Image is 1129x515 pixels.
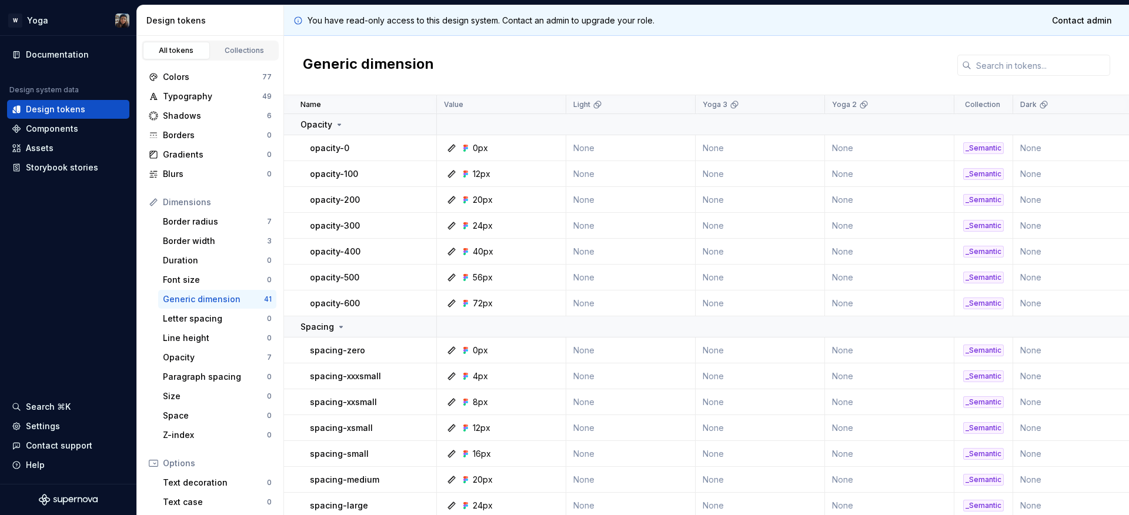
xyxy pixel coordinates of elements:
[696,389,825,415] td: None
[473,142,488,154] div: 0px
[971,55,1110,76] input: Search in tokens...
[8,14,22,28] div: W
[310,168,358,180] p: opacity-100
[1020,100,1037,109] p: Dark
[163,168,267,180] div: Blurs
[158,348,276,367] a: Opacity7
[2,8,134,33] button: WYogaLarissa Matos
[267,275,272,285] div: 0
[566,187,696,213] td: None
[163,390,267,402] div: Size
[264,295,272,304] div: 41
[473,500,493,511] div: 24px
[696,337,825,363] td: None
[39,494,98,506] svg: Supernova Logo
[267,111,272,121] div: 6
[300,321,334,333] p: Spacing
[7,100,129,119] a: Design tokens
[696,187,825,213] td: None
[696,265,825,290] td: None
[267,392,272,401] div: 0
[26,103,85,115] div: Design tokens
[696,441,825,467] td: None
[473,474,493,486] div: 20px
[7,119,129,138] a: Components
[473,448,491,460] div: 16px
[696,363,825,389] td: None
[825,213,954,239] td: None
[147,46,206,55] div: All tokens
[310,500,368,511] p: spacing-large
[158,270,276,289] a: Font size0
[310,396,377,408] p: spacing-xxsmall
[566,239,696,265] td: None
[963,297,1004,309] div: _Semantic
[26,440,92,452] div: Contact support
[163,457,272,469] div: Options
[158,473,276,492] a: Text decoration0
[703,100,727,109] p: Yoga 3
[7,397,129,416] button: Search ⌘K
[7,139,129,158] a: Assets
[7,436,129,455] button: Contact support
[310,422,373,434] p: spacing-xsmall
[7,45,129,64] a: Documentation
[262,72,272,82] div: 77
[267,314,272,323] div: 0
[267,372,272,382] div: 0
[163,429,267,441] div: Z-index
[965,100,1000,109] p: Collection
[963,345,1004,356] div: _Semantic
[163,91,262,102] div: Typography
[158,329,276,347] a: Line height0
[696,161,825,187] td: None
[1052,15,1112,26] span: Contact admin
[163,496,267,508] div: Text case
[566,415,696,441] td: None
[310,220,360,232] p: opacity-300
[26,142,54,154] div: Assets
[963,474,1004,486] div: _Semantic
[267,430,272,440] div: 0
[825,187,954,213] td: None
[267,169,272,179] div: 0
[963,168,1004,180] div: _Semantic
[963,220,1004,232] div: _Semantic
[144,145,276,164] a: Gradients0
[825,265,954,290] td: None
[573,100,590,109] p: Light
[963,422,1004,434] div: _Semantic
[963,396,1004,408] div: _Semantic
[566,265,696,290] td: None
[27,15,48,26] div: Yoga
[566,467,696,493] td: None
[267,353,272,362] div: 7
[825,239,954,265] td: None
[262,92,272,101] div: 49
[144,126,276,145] a: Borders0
[963,142,1004,154] div: _Semantic
[267,217,272,226] div: 7
[163,255,267,266] div: Duration
[696,213,825,239] td: None
[163,477,267,489] div: Text decoration
[473,168,490,180] div: 12px
[163,235,267,247] div: Border width
[566,337,696,363] td: None
[163,71,262,83] div: Colors
[310,142,349,154] p: opacity-0
[26,123,78,135] div: Components
[158,426,276,444] a: Z-index0
[963,194,1004,206] div: _Semantic
[566,213,696,239] td: None
[473,194,493,206] div: 20px
[158,212,276,231] a: Border radius7
[825,363,954,389] td: None
[566,161,696,187] td: None
[1044,10,1120,31] a: Contact admin
[825,290,954,316] td: None
[7,456,129,474] button: Help
[267,236,272,246] div: 3
[963,448,1004,460] div: _Semantic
